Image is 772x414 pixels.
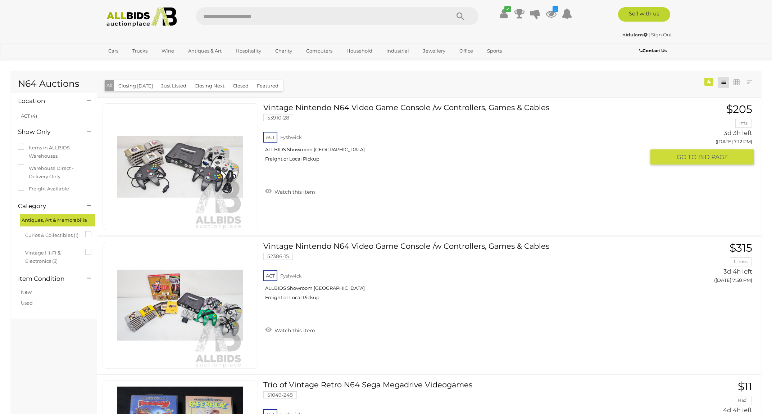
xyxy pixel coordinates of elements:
img: 53910-28a.jpg [117,104,243,230]
div: Antiques, Art & Memorabilia [20,214,95,226]
a: [GEOGRAPHIC_DATA] [104,57,164,69]
span: BID PAGE [698,153,728,161]
a: Sign Out [651,32,672,37]
a: Computers [301,45,337,57]
img: 52386-15a.jpg [117,242,243,368]
img: Allbids.com.au [103,7,181,27]
a: Used [21,300,33,306]
a: Sports [482,45,507,57]
a: Vintage Nintendo N64 Video Game Console /w Controllers, Games & Cables 52386-15 ACT Fyshwick ALLB... [269,242,645,306]
label: Warehouse Direct - Delivery Only [18,164,90,181]
a: Vintage Nintendo N64 Video Game Console /w Controllers, Games & Cables 53910-28 ACT Fyshwick ALLB... [269,103,645,167]
button: Closed [228,80,253,91]
button: Closing [DATE] [114,80,157,91]
button: Just Listed [157,80,191,91]
a: Contact Us [639,47,668,55]
span: Curios & Collectibles (1) [25,229,79,239]
div: 4 [704,78,713,86]
a: New [21,289,32,295]
a: Watch this item [263,186,317,197]
button: Featured [253,80,283,91]
a: Cars [104,45,123,57]
h1: N64 Auctions [18,79,90,89]
a: $315 Lilross 3d 4h left ([DATE] 7:50 PM) [656,242,754,287]
label: Freight Available [18,185,69,193]
a: Charity [271,45,297,57]
span: | [649,32,650,37]
a: Wine [157,45,179,57]
a: Watch this item [263,324,317,335]
button: GO TOBID PAGE [650,149,754,165]
label: Items in ALLBIDS Warehouses [18,144,90,161]
a: Household [342,45,377,57]
span: Watch this item [273,189,315,195]
a: Trucks [128,45,152,57]
a: Hospitality [231,45,266,57]
h4: Item Condition [18,275,76,282]
button: Search [442,7,478,25]
h4: Location [18,98,76,104]
button: Closing Next [190,80,229,91]
span: Vintage Hi-Fi & Electronics (3) [25,247,79,266]
a: Office [455,45,478,57]
button: All [105,80,114,91]
span: $315 [730,241,752,255]
a: Sell with us [618,7,670,22]
span: $205 [726,103,752,116]
h4: Category [18,203,76,210]
a: ACT (4) [21,113,37,119]
b: Contact Us [639,48,667,53]
a: Industrial [382,45,414,57]
i: 5 [553,6,558,12]
a: Jewellery [418,45,450,57]
a: 5 [546,7,557,20]
a: $205 Ims 3d 3h left ([DATE] 7:12 PM) GO TOBID PAGE [656,103,754,165]
strong: nidulans [622,32,648,37]
a: ✔ [498,7,509,20]
span: GO TO [677,153,698,161]
a: nidulans [622,32,649,37]
i: ✔ [504,6,511,12]
a: Antiques & Art [183,45,226,57]
h4: Show Only [18,129,76,135]
span: $11 [738,380,752,393]
span: Watch this item [273,327,315,334]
